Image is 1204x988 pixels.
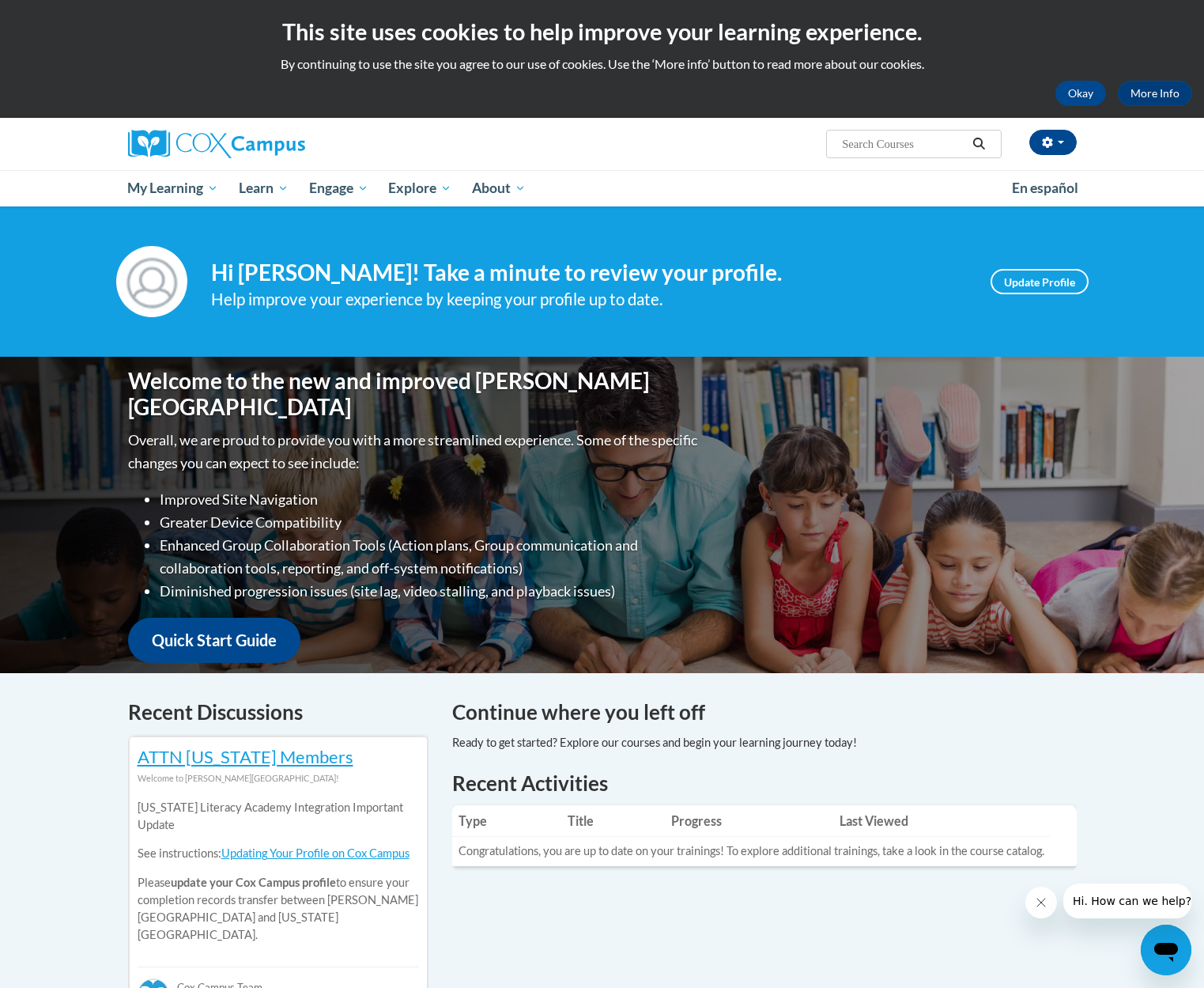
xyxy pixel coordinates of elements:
[452,837,1051,866] td: Congratulations, you are up to date on your trainings! To explore additional trainings, take a lo...
[378,170,462,206] a: Explore
[299,170,379,206] a: Engage
[452,769,1077,797] h1: Recent Activities
[1055,81,1106,106] button: Okay
[462,170,536,206] a: About
[211,286,967,312] div: Help improve your experience by keeping your profile up to date.
[12,55,1192,73] p: By continuing to use the site you agree to our use of cookies. Use the ‘More info’ button to read...
[211,259,967,286] h4: Hi [PERSON_NAME]! Take a minute to review your profile.
[991,269,1089,294] a: Update Profile
[1029,130,1077,155] button: Account Settings
[1012,180,1078,196] span: En español
[128,429,701,475] p: Overall, we are proud to provide you with a more streamlined experience. Some of the specific cha...
[160,580,701,603] li: Diminished progression issues (site lag, video stalling, and playback issues)
[171,876,336,889] b: update your Cox Campus profile
[221,846,410,860] a: Updating Your Profile on Cox Campus
[160,511,701,534] li: Greater Device Compatibility
[1063,884,1191,918] iframe: Message from company
[138,845,419,862] p: See instructions:
[239,179,289,198] span: Learn
[967,134,991,153] button: Search
[12,16,1192,47] h2: This site uses cookies to help improve your learning experience.
[1118,81,1192,106] a: More Info
[128,130,428,158] a: Cox Campus
[116,246,187,317] img: Profile Image
[452,805,562,837] th: Type
[128,618,300,663] a: Quick Start Guide
[127,179,218,198] span: My Learning
[665,805,833,837] th: Progress
[138,746,353,767] a: ATTN [US_STATE] Members
[309,179,368,198] span: Engage
[160,534,701,580] li: Enhanced Group Collaboration Tools (Action plans, Group communication and collaboration tools, re...
[128,130,305,158] img: Cox Campus
[104,170,1100,206] div: Main menu
[561,805,665,837] th: Title
[452,697,1077,728] h4: Continue where you left off
[840,134,967,153] input: Search Courses
[160,488,701,511] li: Improved Site Navigation
[1002,172,1089,205] a: En español
[138,770,419,787] div: Welcome to [PERSON_NAME][GEOGRAPHIC_DATA]!
[1025,887,1057,918] iframe: Close message
[138,799,419,834] p: [US_STATE] Literacy Academy Integration Important Update
[1141,925,1191,975] iframe: Button to launch messaging window
[228,170,299,206] a: Learn
[833,805,1051,837] th: Last Viewed
[388,179,451,198] span: Explore
[118,170,229,206] a: My Learning
[138,787,419,956] div: Please to ensure your completion records transfer between [PERSON_NAME][GEOGRAPHIC_DATA] and [US_...
[128,697,428,728] h4: Recent Discussions
[128,368,701,421] h1: Welcome to the new and improved [PERSON_NAME][GEOGRAPHIC_DATA]
[472,179,526,198] span: About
